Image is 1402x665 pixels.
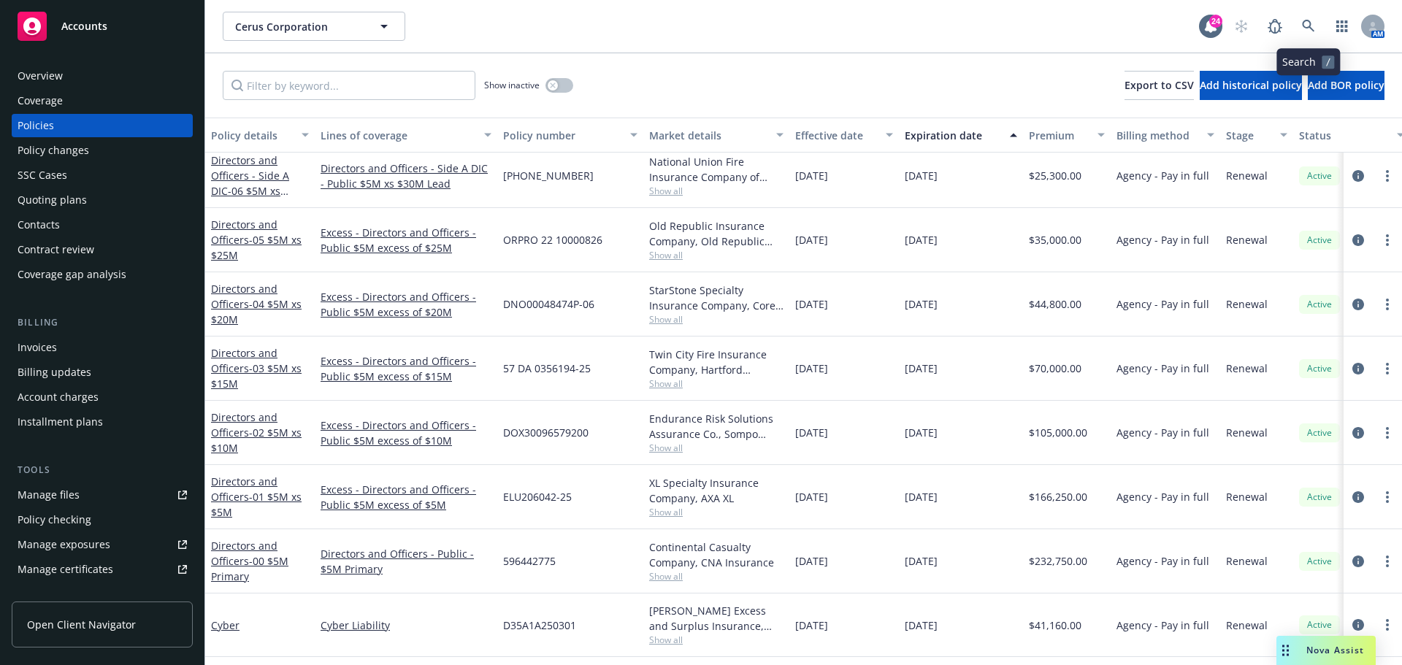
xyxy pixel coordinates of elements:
a: Manage certificates [12,558,193,581]
div: Billing updates [18,361,91,384]
div: Coverage gap analysis [18,263,126,286]
span: Agency - Pay in full [1116,361,1209,376]
span: Renewal [1226,232,1268,247]
span: [DATE] [795,232,828,247]
span: Agency - Pay in full [1116,553,1209,569]
span: Agency - Pay in full [1116,425,1209,440]
span: ELU206042-25 [503,489,572,504]
span: Show all [649,185,784,197]
div: Billing [12,315,193,330]
div: Endurance Risk Solutions Assurance Co., Sompo International [649,411,784,442]
button: Policy details [205,118,315,153]
button: Export to CSV [1125,71,1194,100]
div: Manage files [18,483,80,507]
div: Manage exposures [18,533,110,556]
a: Cyber [211,618,240,632]
button: Nova Assist [1276,636,1376,665]
a: more [1379,360,1396,377]
a: Switch app [1328,12,1357,41]
span: $25,300.00 [1029,168,1081,183]
button: Premium [1023,118,1111,153]
div: Coverage [18,89,63,112]
div: Drag to move [1276,636,1295,665]
span: Accounts [61,20,107,32]
span: - 05 $5M xs $25M [211,233,302,262]
div: Status [1299,128,1388,143]
span: 57 DA 0356194-25 [503,361,591,376]
span: Add historical policy [1200,78,1302,92]
button: Market details [643,118,789,153]
a: circleInformation [1349,296,1367,313]
span: [DATE] [795,296,828,312]
a: Installment plans [12,410,193,434]
a: circleInformation [1349,488,1367,506]
button: Stage [1220,118,1293,153]
button: Expiration date [899,118,1023,153]
a: Start snowing [1227,12,1256,41]
span: Renewal [1226,168,1268,183]
div: Manage claims [18,583,91,606]
div: StarStone Specialty Insurance Company, Core Specialty, RT Specialty Insurance Services, LLC (RSG ... [649,282,784,313]
span: Show all [649,570,784,583]
button: Add historical policy [1200,71,1302,100]
a: Report a Bug [1260,12,1290,41]
span: $105,000.00 [1029,425,1087,440]
a: Policy checking [12,508,193,531]
span: DOX30096579200 [503,425,589,440]
a: circleInformation [1349,424,1367,442]
a: more [1379,424,1396,442]
a: circleInformation [1349,231,1367,249]
span: Active [1305,618,1334,631]
div: Premium [1029,128,1089,143]
span: $41,160.00 [1029,618,1081,633]
span: Renewal [1226,553,1268,569]
span: Active [1305,491,1334,504]
button: Cerus Corporation [223,12,405,41]
span: Agency - Pay in full [1116,296,1209,312]
span: [DATE] [905,361,938,376]
span: $232,750.00 [1029,553,1087,569]
span: $44,800.00 [1029,296,1081,312]
a: Manage exposures [12,533,193,556]
span: [DATE] [795,618,828,633]
span: - 02 $5M xs $10M [211,426,302,455]
a: circleInformation [1349,553,1367,570]
a: Directors and Officers [211,218,302,262]
button: Policy number [497,118,643,153]
a: SSC Cases [12,164,193,187]
div: Policy checking [18,508,91,531]
span: [DATE] [905,553,938,569]
div: Continental Casualty Company, CNA Insurance [649,539,784,570]
a: Directors and Officers [211,539,288,583]
a: Account charges [12,385,193,409]
div: Policy number [503,128,621,143]
a: Directors and Officers [211,410,302,455]
span: $70,000.00 [1029,361,1081,376]
a: more [1379,296,1396,313]
button: Lines of coverage [315,118,497,153]
a: more [1379,231,1396,249]
div: Quoting plans [18,188,87,212]
span: Active [1305,169,1334,182]
span: 596442775 [503,553,556,569]
a: Excess - Directors and Officers - Public $5M excess of $10M [321,418,491,448]
span: Agency - Pay in full [1116,618,1209,633]
div: SSC Cases [18,164,67,187]
a: Excess - Directors and Officers - Public $5M excess of $20M [321,289,491,320]
span: [DATE] [905,296,938,312]
a: Directors and Officers - Side A DIC - Public $5M xs $30M Lead [321,161,491,191]
div: Market details [649,128,767,143]
span: [PHONE_NUMBER] [503,168,594,183]
div: Contract review [18,238,94,261]
div: Tools [12,463,193,477]
span: - 03 $5M xs $15M [211,361,302,391]
div: 24 [1209,15,1222,28]
div: Installment plans [18,410,103,434]
span: Show all [649,442,784,454]
div: Overview [18,64,63,88]
a: circleInformation [1349,360,1367,377]
span: - 01 $5M xs $5M [211,490,302,519]
span: Agency - Pay in full [1116,232,1209,247]
span: [DATE] [905,489,938,504]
